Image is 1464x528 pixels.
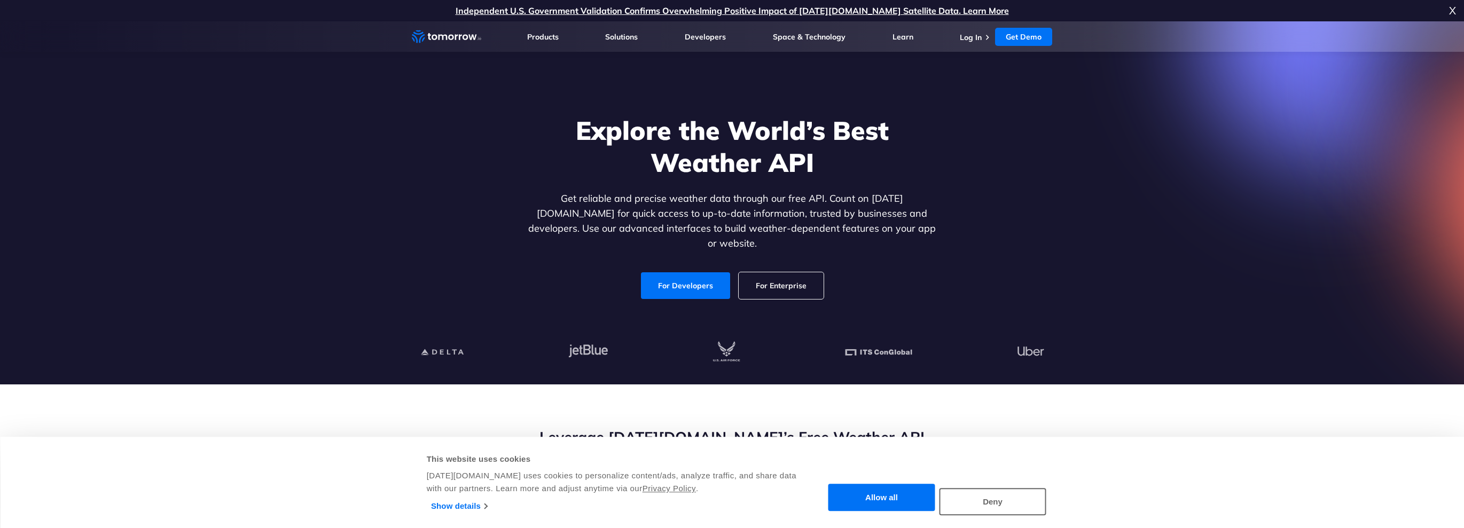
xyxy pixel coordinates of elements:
a: Space & Technology [773,32,845,42]
h2: Leverage [DATE][DOMAIN_NAME]’s Free Weather API [412,427,1053,447]
a: Independent U.S. Government Validation Confirms Overwhelming Positive Impact of [DATE][DOMAIN_NAM... [456,5,1009,16]
h1: Explore the World’s Best Weather API [526,114,938,178]
div: This website uses cookies [427,453,798,466]
a: Solutions [605,32,638,42]
button: Allow all [828,484,935,511]
a: Home link [412,29,481,45]
a: For Enterprise [739,272,824,299]
a: Products [527,32,559,42]
div: [DATE][DOMAIN_NAME] uses cookies to personalize content/ads, analyze traffic, and share data with... [427,469,798,495]
a: Learn [893,32,913,42]
a: Get Demo [995,28,1052,46]
a: Developers [685,32,726,42]
a: Log In [960,33,982,42]
a: Show details [431,498,487,514]
button: Deny [940,488,1046,515]
a: Privacy Policy [643,484,696,493]
p: Get reliable and precise weather data through our free API. Count on [DATE][DOMAIN_NAME] for quic... [526,191,938,251]
a: For Developers [641,272,730,299]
